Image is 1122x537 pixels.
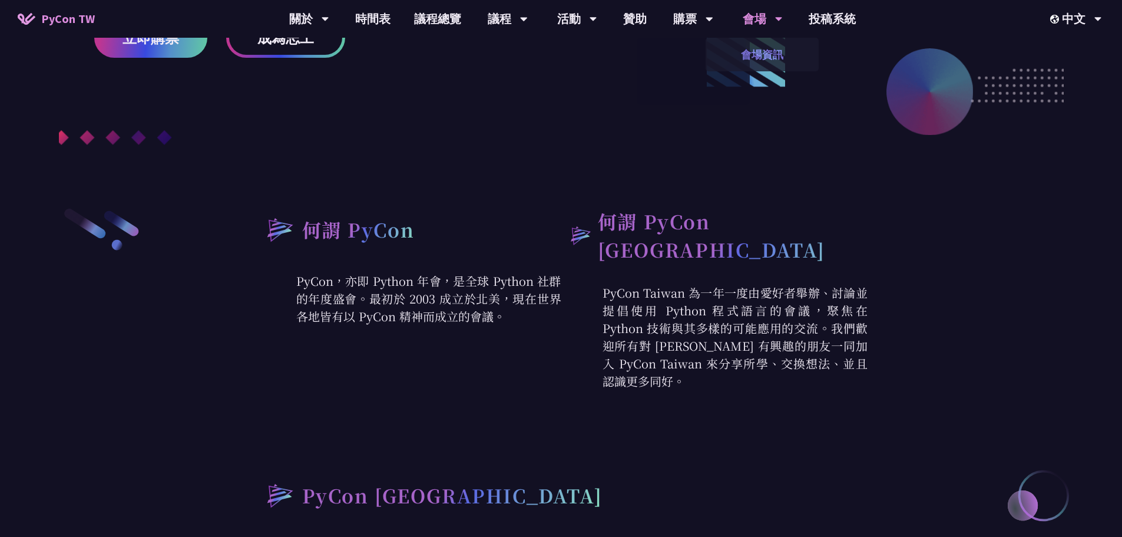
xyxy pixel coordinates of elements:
a: 成為志工 [226,18,345,58]
img: heading-bullet [561,218,598,253]
a: PyCon TW [6,4,107,34]
span: 立即購票 [123,31,179,45]
img: Home icon of PyCon TW 2025 [18,13,35,25]
img: heading-bullet [255,207,302,252]
p: PyCon，亦即 Python 年會，是全球 Python 社群的年度盛會。最初於 2003 成立於北美，現在世界各地皆有以 PyCon 精神而成立的會議。 [255,272,561,325]
a: 立即購票 [94,18,207,58]
h2: PyCon [GEOGRAPHIC_DATA] [302,481,603,509]
a: 會場資訊 [706,41,819,68]
p: PyCon Taiwan 為一年一度由愛好者舉辦、討論並提倡使用 Python 程式語言的會議，聚焦在 Python 技術與其多樣的可能應用的交流。我們歡迎所有對 [PERSON_NAME] 有... [561,284,868,390]
span: 成為志工 [257,31,314,45]
span: PyCon TW [41,10,95,28]
h2: 何謂 PyCon [GEOGRAPHIC_DATA] [598,207,868,263]
img: heading-bullet [255,473,302,518]
img: Locale Icon [1050,15,1062,24]
h2: 何謂 PyCon [302,215,415,243]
